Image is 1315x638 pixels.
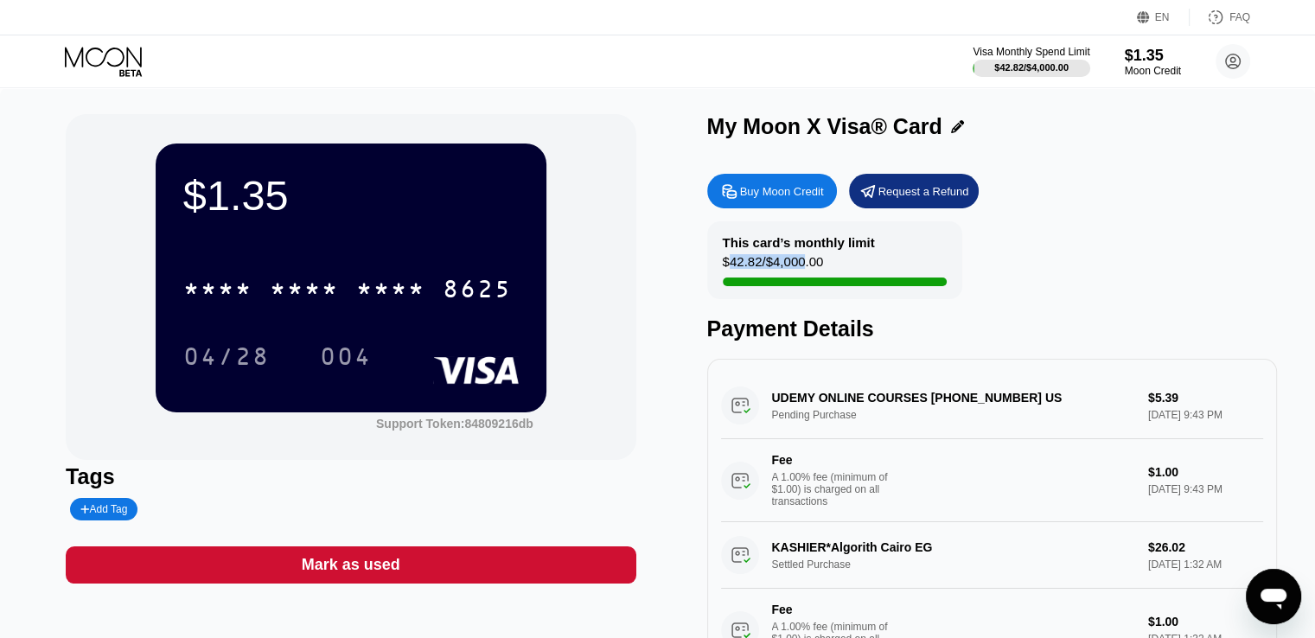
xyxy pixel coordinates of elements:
[183,171,519,220] div: $1.35
[707,316,1277,341] div: Payment Details
[723,254,824,278] div: $42.82 / $4,000.00
[376,417,533,431] div: Support Token: 84809216db
[1148,465,1263,479] div: $1.00
[1155,11,1170,23] div: EN
[772,471,902,507] div: A 1.00% fee (minimum of $1.00) is charged on all transactions
[1125,47,1181,65] div: $1.35
[878,184,969,199] div: Request a Refund
[70,498,137,520] div: Add Tag
[66,546,635,584] div: Mark as used
[1190,9,1250,26] div: FAQ
[376,417,533,431] div: Support Token:84809216db
[1125,47,1181,77] div: $1.35Moon Credit
[721,439,1263,522] div: FeeA 1.00% fee (minimum of $1.00) is charged on all transactions$1.00[DATE] 9:43 PM
[707,114,942,139] div: My Moon X Visa® Card
[1137,9,1190,26] div: EN
[772,603,893,616] div: Fee
[1148,615,1263,628] div: $1.00
[302,555,400,575] div: Mark as used
[1125,65,1181,77] div: Moon Credit
[443,278,512,305] div: 8625
[772,453,893,467] div: Fee
[320,345,372,373] div: 004
[973,46,1089,58] div: Visa Monthly Spend Limit
[80,503,127,515] div: Add Tag
[973,46,1089,77] div: Visa Monthly Spend Limit$42.82/$4,000.00
[183,345,270,373] div: 04/28
[66,464,635,489] div: Tags
[723,235,875,250] div: This card’s monthly limit
[740,184,824,199] div: Buy Moon Credit
[994,62,1069,73] div: $42.82 / $4,000.00
[170,335,283,378] div: 04/28
[849,174,979,208] div: Request a Refund
[1148,483,1263,495] div: [DATE] 9:43 PM
[1246,569,1301,624] iframe: Button to launch messaging window
[307,335,385,378] div: 004
[1229,11,1250,23] div: FAQ
[707,174,837,208] div: Buy Moon Credit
